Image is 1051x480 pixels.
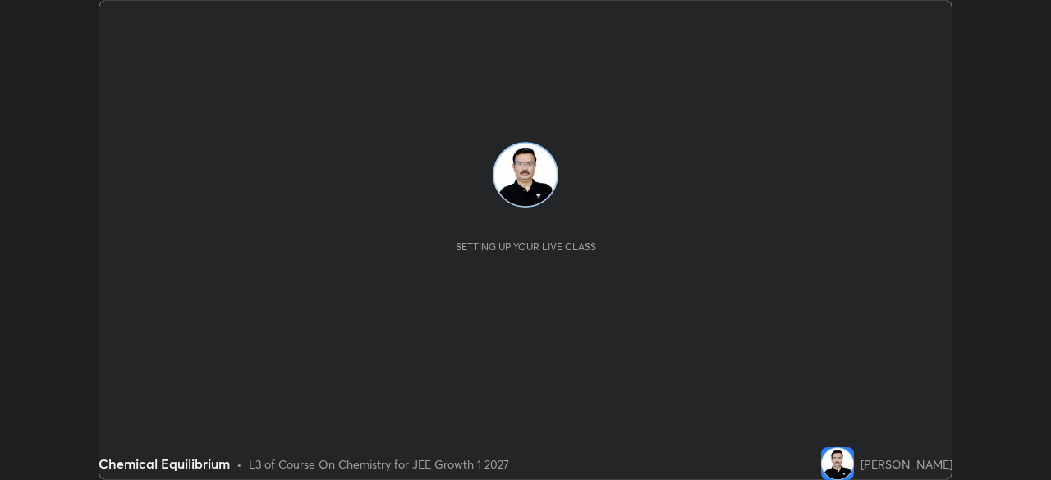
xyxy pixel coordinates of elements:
[861,455,952,473] div: [PERSON_NAME]
[99,454,230,473] div: Chemical Equilibrium
[821,447,854,480] img: 90f40c4b1ee445ffa952632fd83ebb86.jpg
[493,142,558,208] img: 90f40c4b1ee445ffa952632fd83ebb86.jpg
[456,240,596,253] div: Setting up your live class
[236,455,242,473] div: •
[249,455,509,473] div: L3 of Course On Chemistry for JEE Growth 1 2027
